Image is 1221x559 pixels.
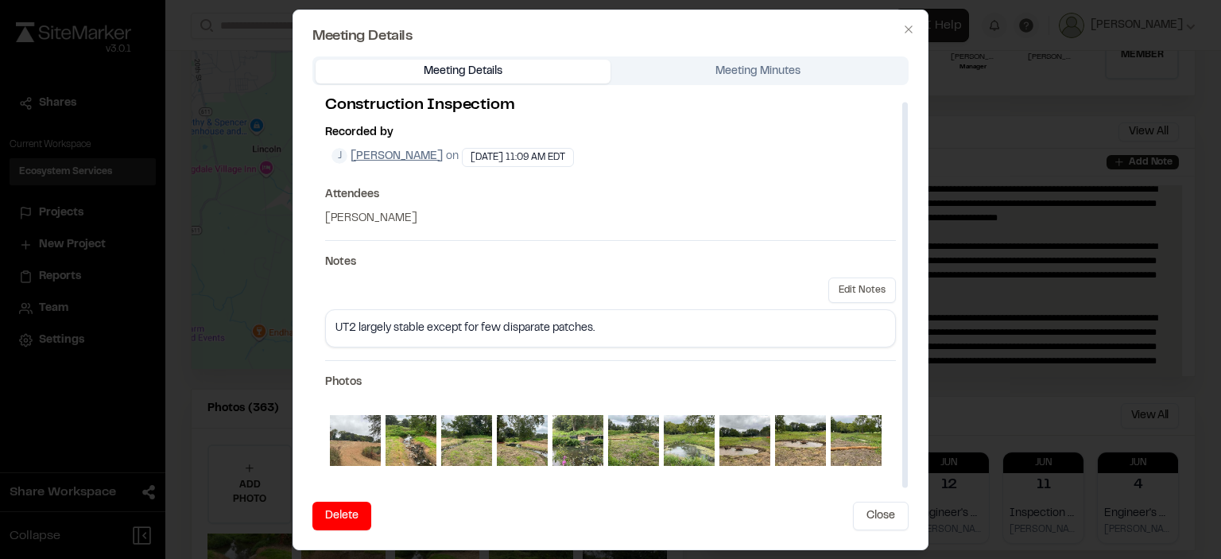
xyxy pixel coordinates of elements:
img: file [386,415,436,466]
img: file [719,415,770,466]
img: file [664,415,715,466]
h3: Notes [325,254,896,271]
button: Close [853,502,909,530]
img: file [497,415,548,466]
img: file [775,415,826,466]
h2: Construction Inspectiom [325,94,896,118]
button: Meeting Details [316,60,610,83]
button: Meeting Minutes [610,60,905,83]
span: J [331,148,347,164]
div: UT2 largely stable except for few disparate patches. [335,320,886,337]
img: file [552,415,603,466]
h3: Photos [325,374,896,391]
div: [DATE] 11:09 AM EDT [462,148,574,167]
h3: Attendees [325,186,896,204]
img: file [608,415,659,466]
button: Edit Notes [828,278,896,303]
span: Recorded by [325,124,896,142]
button: Delete [312,502,371,530]
img: file [330,415,381,466]
span: [PERSON_NAME] [351,148,443,167]
h2: Meeting Details [312,29,909,44]
span: on [446,148,459,167]
p: [PERSON_NAME] [325,210,896,227]
img: file [831,415,882,466]
img: file [441,415,492,466]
